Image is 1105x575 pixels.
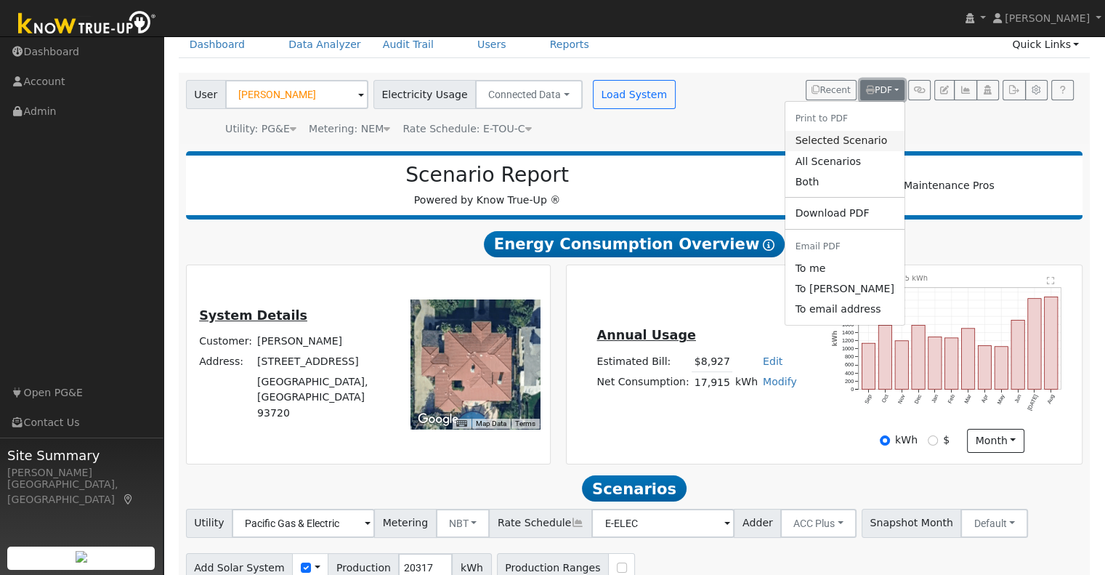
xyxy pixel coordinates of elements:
a: Terms (opens in new tab) [515,419,535,427]
img: retrieve [76,551,87,563]
button: Generate Report Link [908,80,931,100]
i: Show Help [763,239,774,251]
td: Estimated Bill: [594,351,692,372]
td: [STREET_ADDRESS] [255,352,391,372]
a: Quick Links [1001,31,1090,58]
rect: onclick="" [862,343,875,389]
a: Audit Trail [372,31,445,58]
td: Customer: [197,331,255,351]
button: Keyboard shortcuts [456,419,466,429]
a: Users [466,31,517,58]
button: Edit User [934,80,955,100]
img: Solar Maintenance Pros [862,178,994,193]
span: [PERSON_NAME] [1005,12,1090,24]
td: 17,915 [692,372,732,393]
input: Select a Rate Schedule [591,509,734,538]
text: [DATE] [1027,393,1040,411]
span: User [186,80,226,109]
button: Login As [976,80,999,100]
a: davidb@solarnegotiators.com [785,258,904,278]
a: To email address [785,299,904,319]
span: PDF [866,85,892,95]
text: 600 [845,361,854,368]
span: Site Summary [7,446,155,465]
text: kWh [832,331,839,347]
rect: onclick="" [1028,299,1041,390]
a: Both [785,172,904,192]
button: month [967,429,1024,454]
li: Print to PDF [785,107,904,131]
label: kWh [895,433,918,448]
u: System Details [199,308,307,323]
rect: onclick="" [895,341,908,390]
span: Rate Schedule [489,509,592,538]
rect: onclick="" [978,345,991,389]
span: Scenarios [582,475,686,502]
a: Selected Scenario [785,131,904,151]
rect: onclick="" [1011,321,1024,390]
li: Email PDF [785,235,904,259]
input: Select a User [225,80,368,109]
rect: onclick="" [1045,297,1058,389]
text: Mar [963,393,974,405]
a: Data Analyzer [278,31,372,58]
button: Export Interval Data [1003,80,1025,100]
div: [GEOGRAPHIC_DATA], [GEOGRAPHIC_DATA] [7,477,155,507]
text: Feb [947,393,956,404]
a: Map [122,494,135,505]
div: Utility: PG&E [225,121,296,137]
text: Jan [930,393,939,404]
td: kWh [732,372,760,393]
input: kWh [880,435,890,446]
a: Download PDF [785,203,904,223]
text: Oct [881,393,890,403]
a: Modify [763,376,797,387]
rect: onclick="" [878,325,891,389]
rect: onclick="" [945,338,958,390]
span: Adder [734,509,781,538]
button: Map Data [476,419,506,429]
input: $ [928,435,938,446]
text: 1600 [842,321,854,328]
rect: onclick="" [928,337,942,390]
label: $ [943,433,950,448]
text: May [996,393,1006,406]
a: Reports [539,31,600,58]
rect: onclick="" [995,347,1008,390]
a: Help Link [1051,80,1074,100]
text: 0 [851,386,854,393]
td: Address: [197,352,255,372]
span: Alias: HETOUC [402,123,531,134]
button: Multi-Series Graph [954,80,976,100]
text: 400 [845,370,854,377]
button: PDF [860,80,904,100]
text: 1400 [842,329,854,336]
text: Jun [1013,393,1022,404]
span: Utility [186,509,233,538]
span: Electricity Usage [373,80,476,109]
text: Pull 17,915 kWh [870,274,928,282]
div: Metering: NEM [309,121,390,137]
rect: onclick="" [912,326,925,390]
button: Load System [593,80,676,109]
a: Dashboard [179,31,256,58]
div: Powered by Know True-Up ® [193,163,782,208]
td: $8,927 [692,351,732,372]
a: plucini75@yahoo.com [785,278,904,299]
td: [GEOGRAPHIC_DATA], [GEOGRAPHIC_DATA] 93720 [255,372,391,423]
text: Aug [1046,393,1056,405]
span: Energy Consumption Overview [484,231,785,257]
text: Apr [980,393,989,404]
button: Connected Data [475,80,583,109]
button: Settings [1025,80,1048,100]
a: Edit [763,355,782,367]
button: Recent [806,80,857,100]
text:  [1047,276,1055,285]
text: Sep [863,393,873,405]
rect: onclick="" [962,329,975,390]
button: ACC Plus [780,509,857,538]
u: Annual Usage [596,328,695,342]
input: Select a Utility [232,509,375,538]
span: Metering [374,509,437,538]
text: 800 [845,353,854,360]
